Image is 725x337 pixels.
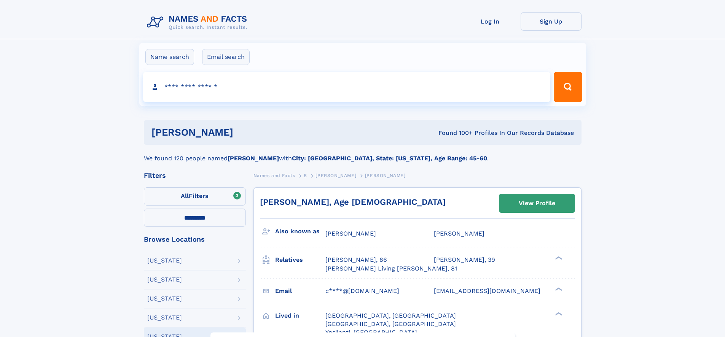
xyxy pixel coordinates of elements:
[336,129,574,137] div: Found 100+ Profiles In Our Records Database
[553,311,562,316] div: ❯
[292,155,487,162] b: City: [GEOGRAPHIC_DATA], State: [US_STATE], Age Range: 45-60
[275,285,325,297] h3: Email
[147,296,182,302] div: [US_STATE]
[228,155,279,162] b: [PERSON_NAME]
[325,230,376,237] span: [PERSON_NAME]
[151,128,336,137] h1: [PERSON_NAME]
[144,172,246,179] div: Filters
[554,72,582,102] button: Search Button
[315,173,356,178] span: [PERSON_NAME]
[144,145,582,163] div: We found 120 people named with .
[434,230,484,237] span: [PERSON_NAME]
[147,277,182,283] div: [US_STATE]
[144,236,246,243] div: Browse Locations
[304,173,307,178] span: B
[202,49,250,65] label: Email search
[304,171,307,180] a: B
[519,195,555,212] div: View Profile
[434,287,540,294] span: [EMAIL_ADDRESS][DOMAIN_NAME]
[325,256,387,264] a: [PERSON_NAME], 86
[181,192,189,199] span: All
[521,12,582,31] a: Sign Up
[143,72,551,102] input: search input
[275,309,325,322] h3: Lived in
[553,256,562,261] div: ❯
[325,320,456,328] span: [GEOGRAPHIC_DATA], [GEOGRAPHIC_DATA]
[144,187,246,206] label: Filters
[147,315,182,321] div: [US_STATE]
[144,12,253,33] img: Logo Names and Facts
[325,329,417,336] span: Ypsilanti, [GEOGRAPHIC_DATA]
[253,171,295,180] a: Names and Facts
[499,194,575,212] a: View Profile
[145,49,194,65] label: Name search
[325,264,457,273] a: [PERSON_NAME] Living [PERSON_NAME], 81
[325,312,456,319] span: [GEOGRAPHIC_DATA], [GEOGRAPHIC_DATA]
[553,286,562,291] div: ❯
[365,173,406,178] span: [PERSON_NAME]
[434,256,495,264] a: [PERSON_NAME], 39
[147,258,182,264] div: [US_STATE]
[275,253,325,266] h3: Relatives
[460,12,521,31] a: Log In
[260,197,446,207] a: [PERSON_NAME], Age [DEMOGRAPHIC_DATA]
[275,225,325,238] h3: Also known as
[315,171,356,180] a: [PERSON_NAME]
